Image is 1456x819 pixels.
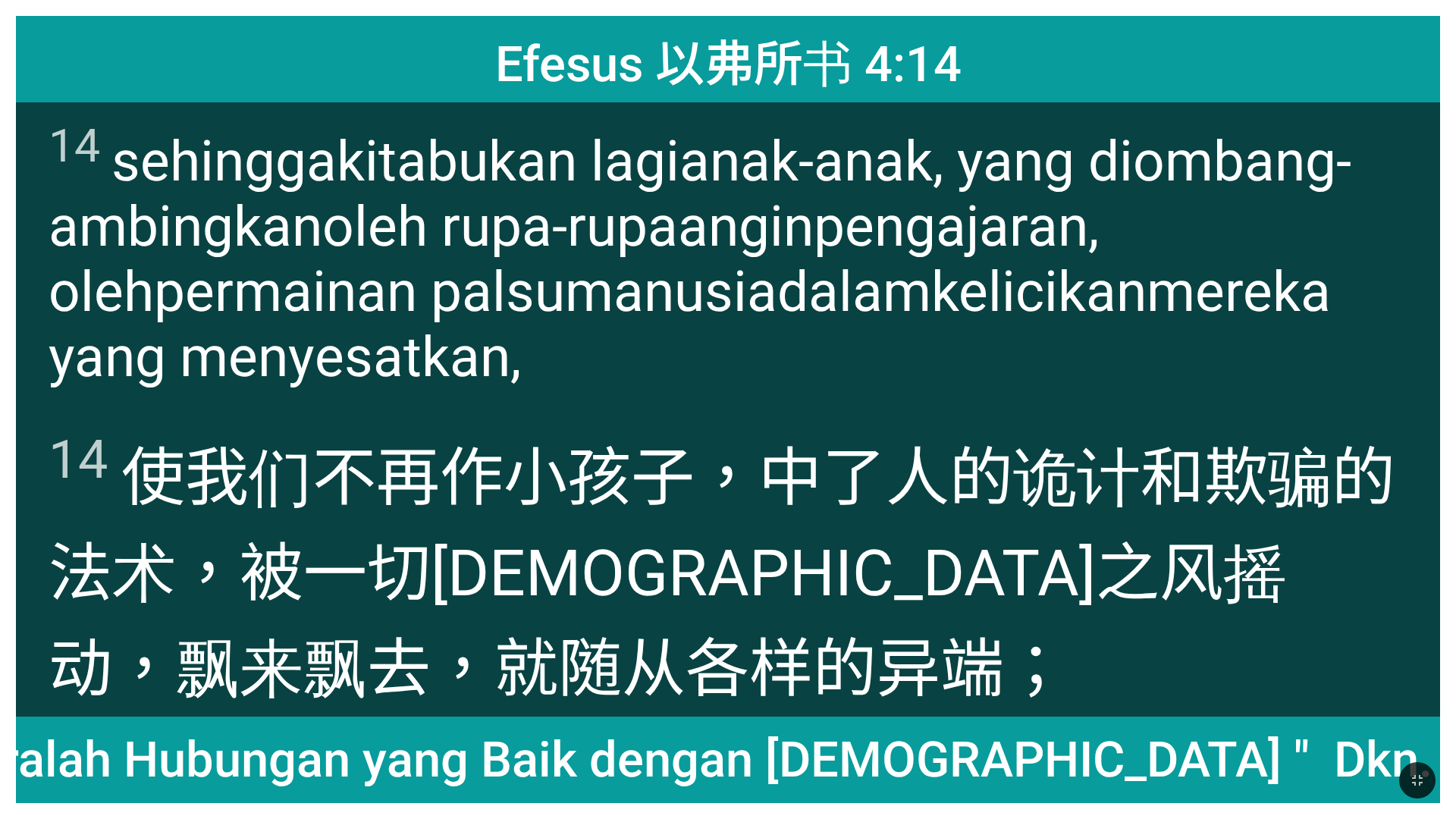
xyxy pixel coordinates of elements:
[49,259,1331,390] wg1722: permainan palsu
[49,428,108,491] sup: 14
[49,441,1395,707] wg3371: 作
[49,259,1331,390] wg1722: kelicikan
[495,24,962,98] span: Efesus 以弗所书 4:14
[49,426,1407,713] span: 使
[49,259,1331,390] wg2940: manusia
[49,119,100,173] sup: 14
[49,129,1351,390] wg1510: bukan lagi
[510,325,521,390] wg4106: ,
[49,129,1351,390] wg3371: anak-anak
[49,536,1287,707] wg417: 摇动，飘来飘去
[49,194,1331,390] wg417: pengajaran
[49,536,1287,707] wg3834: ，被
[49,194,1331,390] wg2831: oleh rupa-rupa
[49,194,1331,390] wg1319: , oleh
[49,441,1395,707] wg2443: 我们不再
[49,441,1395,707] wg3516: ，中了人的诡计
[431,632,1068,707] wg2831: ，就随从
[49,129,1351,390] wg3516: , yang diombang-ambingkan
[1004,632,1068,707] wg4106: ；
[49,259,1331,390] wg3180: mereka yang menyesatkan
[49,259,1331,390] wg444: dalam
[49,536,1287,707] wg1319: 之风
[49,536,1287,707] wg3956: [DEMOGRAPHIC_DATA]
[49,194,1331,390] wg3956: angin
[49,441,1395,707] wg2940: 和欺骗的法术
[686,632,1068,707] wg3180: 各样的异端
[49,119,1407,390] span: sehingga
[49,536,1287,707] wg4064: 一切
[49,129,1351,390] wg2443: kita
[49,441,1395,707] wg5600: 小孩子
